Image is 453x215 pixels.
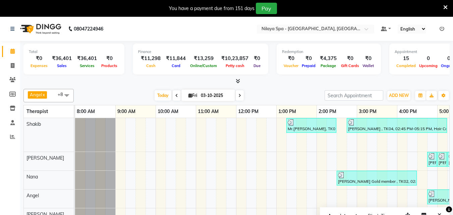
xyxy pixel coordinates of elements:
span: Sales [55,63,68,68]
div: Finance [138,49,263,55]
span: Petty cash [224,63,246,68]
span: Gift Cards [339,63,361,68]
div: ₹0 [339,55,361,62]
span: +8 [58,92,68,97]
div: ₹0 [300,55,317,62]
div: You have a payment due from 151 days [169,5,254,12]
span: Therapist [26,108,48,114]
a: 1:00 PM [277,107,298,116]
span: Completed [395,63,417,68]
span: Expenses [29,63,49,68]
span: Wallet [361,63,376,68]
b: 08047224946 [74,19,103,38]
span: Upcoming [417,63,439,68]
div: 15 [395,55,417,62]
div: ₹10,23,857 [219,55,251,62]
a: 4:00 PM [397,107,418,116]
span: Cash [145,63,157,68]
span: [PERSON_NAME] [26,155,64,161]
div: Total [29,49,119,55]
a: 9:00 AM [116,107,137,116]
div: [PERSON_NAME] Gold member , TK02, 02:30 PM-04:30 PM, Traditional Swedish Relaxation Therapy([DEMO... [337,172,416,184]
div: ₹11,298 [138,55,163,62]
span: Nana [26,174,38,180]
span: Angel [30,92,42,97]
div: 0 [417,55,439,62]
span: Angel [26,193,39,199]
span: Card [170,63,182,68]
a: 8:00 AM [75,107,97,116]
div: Redemption [282,49,376,55]
div: ₹36,401 [74,55,100,62]
span: Products [100,63,119,68]
div: [PERSON_NAME] , TK04, 02:45 PM-05:15 PM, Hair Care - Therapies - Hair Cut (With Shampoo & Blowdry... [347,119,446,132]
input: 2025-10-03 [199,91,232,101]
span: Prepaid [300,63,317,68]
span: Due [252,63,262,68]
div: ₹13,259 [188,55,219,62]
button: ADD NEW [387,91,410,100]
a: 11:00 AM [196,107,220,116]
span: ADD NEW [389,93,409,98]
div: [PERSON_NAME], TK10, 04:45 PM-05:00 PM, Threading - Eye Brows [428,153,436,166]
div: ₹36,401 [49,55,74,62]
div: ₹0 [282,55,300,62]
div: Mr.[PERSON_NAME], TK01, 01:15 PM-02:30 PM, Hair Care - Therapies - Hair Cut (With Shampoo & Blowd... [287,119,336,132]
span: Fri [187,93,199,98]
a: 10:00 AM [156,107,180,116]
span: Online/Custom [188,63,219,68]
div: ₹0 [361,55,376,62]
button: Pay [256,3,277,14]
a: 12:00 PM [236,107,260,116]
span: Shakib [26,121,41,127]
span: Package [319,63,338,68]
input: Search Appointment [325,90,383,101]
a: 2:00 PM [317,107,338,116]
div: ₹0 [29,55,49,62]
div: ₹0 [100,55,119,62]
span: Services [78,63,96,68]
div: ₹11,844 [163,55,188,62]
span: Voucher [282,63,300,68]
div: ₹4,375 [317,55,339,62]
div: [PERSON_NAME], TK10, 05:00 PM-05:15 PM, Threading - Forehead/Side Locks (Each) [438,153,446,166]
img: logo [17,19,63,38]
a: 3:00 PM [357,107,378,116]
span: Today [155,90,171,101]
div: ₹0 [251,55,263,62]
a: x [42,92,45,97]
